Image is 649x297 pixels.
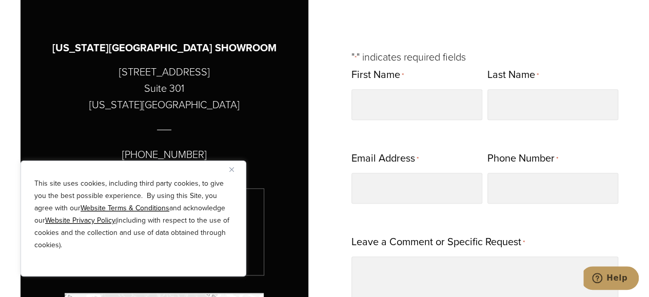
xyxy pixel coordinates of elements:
[487,149,558,169] label: Phone Number
[52,40,277,56] h3: [US_STATE][GEOGRAPHIC_DATA] SHOWROOM
[122,146,207,163] p: [PHONE_NUMBER]
[81,203,169,213] a: Website Terms & Conditions
[45,215,115,226] a: Website Privacy Policy
[351,149,419,169] label: Email Address
[34,177,232,251] p: This site uses cookies, including third party cookies, to give you the best possible experience. ...
[229,163,242,175] button: Close
[351,65,404,85] label: First Name
[487,65,539,85] label: Last Name
[351,232,525,252] label: Leave a Comment or Specific Request
[89,64,240,113] p: [STREET_ADDRESS] Suite 301 [US_STATE][GEOGRAPHIC_DATA]
[583,266,639,292] iframe: Opens a widget where you can chat to one of our agents
[229,167,234,172] img: Close
[351,49,619,65] p: " " indicates required fields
